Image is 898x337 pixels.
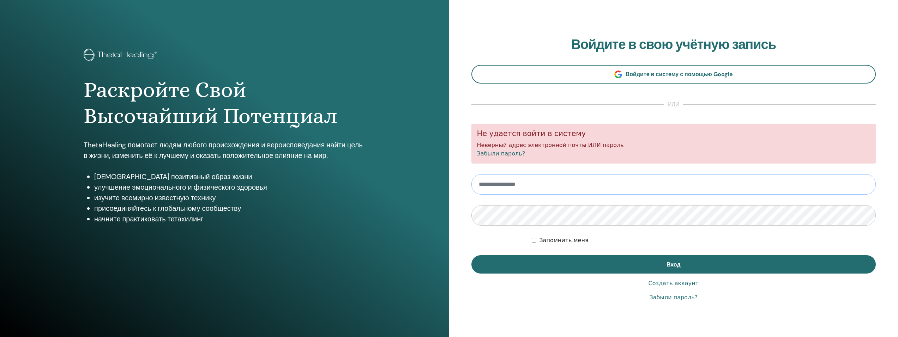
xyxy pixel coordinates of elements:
ya-tr-span: Забыли пароль? [649,294,698,301]
div: Сохраняйте мою аутентификацию на неопределённый срок или до тех пор, пока я не выйду из системы в... [532,236,876,245]
a: Забыли пароль? [649,293,698,302]
ya-tr-span: Неверный адрес электронной почты ИЛИ пароль [477,142,624,148]
ya-tr-span: Раскройте Свой Высочайший Потенциал [84,77,337,128]
a: Войдите в систему с помощью Google [471,65,876,84]
ya-tr-span: Создать аккаунт [649,280,699,287]
button: Вход [471,255,876,274]
ya-tr-span: Вход [667,261,681,268]
ya-tr-span: или [668,101,680,108]
a: Забыли пароль? [477,150,525,157]
a: Создать аккаунт [649,279,699,288]
ya-tr-span: Войдите в систему с помощью Google [626,71,733,78]
ya-tr-span: ThetaHealing помогает людям любого происхождения и вероисповедания найти цель в жизни, изменить е... [84,140,363,160]
ya-tr-span: Не удается войти в систему [477,129,586,138]
ya-tr-span: изучите всемирно известную технику [94,193,216,202]
ya-tr-span: Запомнить меня [539,237,588,244]
ya-tr-span: улучшение эмоционального и физического здоровья [94,183,267,192]
ya-tr-span: начните практиковать тетахилинг [94,214,203,223]
ya-tr-span: [DEMOGRAPHIC_DATA] позитивный образ жизни [94,172,252,181]
ya-tr-span: присоединяйтесь к глобальному сообществу [94,204,241,213]
ya-tr-span: Войдите в свою учётную запись [571,36,776,53]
